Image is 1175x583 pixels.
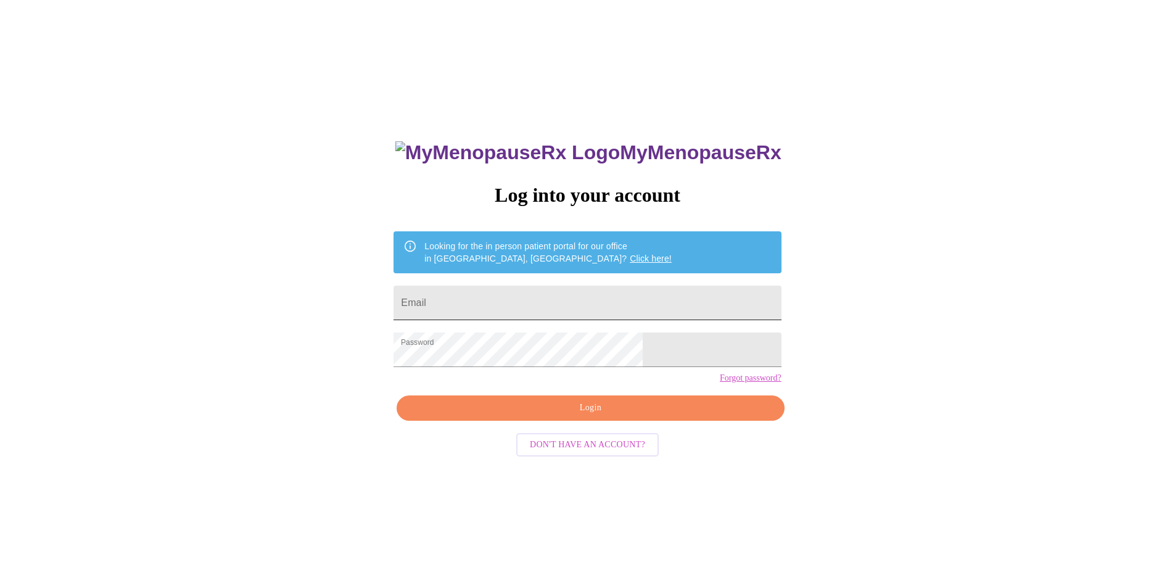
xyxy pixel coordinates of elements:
a: Don't have an account? [513,438,662,449]
a: Forgot password? [720,373,781,383]
img: MyMenopauseRx Logo [395,141,620,164]
button: Don't have an account? [516,433,659,457]
a: Click here! [630,254,672,263]
h3: MyMenopauseRx [395,141,781,164]
span: Don't have an account? [530,437,645,453]
span: Login [411,400,770,416]
div: Looking for the in person patient portal for our office in [GEOGRAPHIC_DATA], [GEOGRAPHIC_DATA]? [424,235,672,270]
h3: Log into your account [394,184,781,207]
button: Login [397,395,784,421]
